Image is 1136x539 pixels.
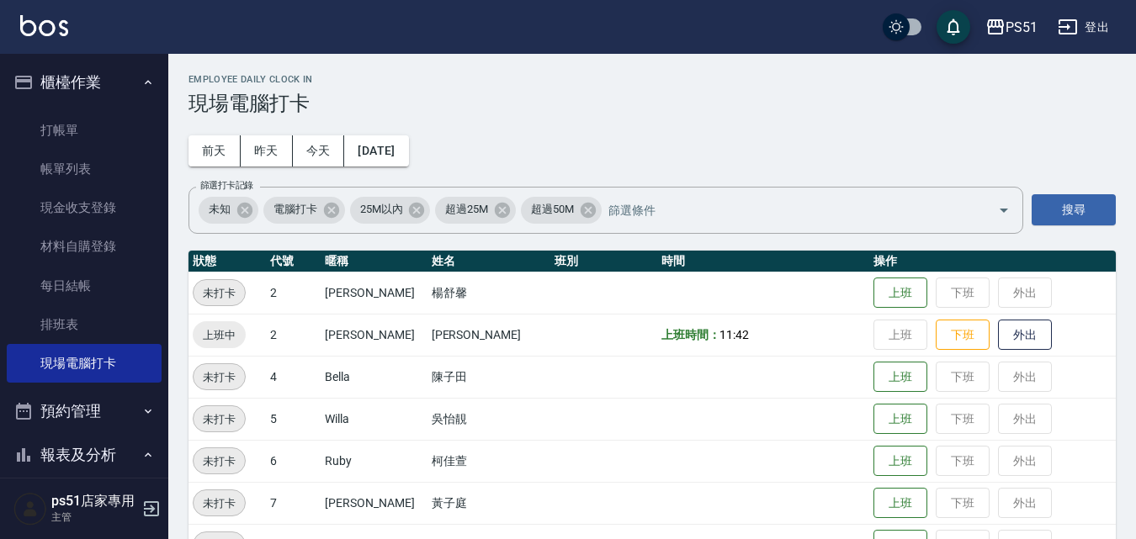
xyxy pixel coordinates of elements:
[1051,12,1116,43] button: 登出
[979,10,1044,45] button: PS51
[1006,17,1038,38] div: PS51
[1032,194,1116,225] button: 搜尋
[869,251,1116,272] th: 操作
[266,482,321,524] td: 7
[873,277,927,309] button: 上班
[199,197,258,224] div: 未知
[321,440,427,482] td: Ruby
[350,197,431,224] div: 25M以內
[263,197,345,224] div: 電腦打卡
[550,251,656,272] th: 班別
[194,284,245,302] span: 未打卡
[873,404,927,435] button: 上班
[937,10,970,44] button: save
[20,15,68,36] img: Logo
[7,305,162,344] a: 排班表
[604,195,969,225] input: 篩選條件
[427,440,551,482] td: 柯佳萱
[321,251,427,272] th: 暱稱
[51,493,137,510] h5: ps51店家專用
[427,398,551,440] td: 吳怡靚
[263,201,327,218] span: 電腦打卡
[936,320,990,351] button: 下班
[344,135,408,166] button: [DATE]
[199,201,241,218] span: 未知
[719,328,749,341] span: 11:42
[194,410,245,428] span: 未打卡
[661,328,720,341] b: 上班時間：
[427,482,551,524] td: 黃子庭
[51,510,137,525] p: 主管
[321,314,427,356] td: [PERSON_NAME]
[7,188,162,227] a: 現金收支登錄
[194,494,245,512] span: 未打卡
[998,320,1052,351] button: 外出
[435,201,498,218] span: 超過25M
[266,398,321,440] td: 5
[521,197,602,224] div: 超過50M
[7,61,162,104] button: 櫃檯作業
[188,251,266,272] th: 狀態
[657,251,869,272] th: 時間
[873,446,927,477] button: 上班
[7,389,162,433] button: 預約管理
[435,197,516,224] div: 超過25M
[521,201,584,218] span: 超過50M
[873,362,927,393] button: 上班
[321,398,427,440] td: Willa
[7,433,162,477] button: 報表及分析
[200,179,253,192] label: 篩選打卡記錄
[266,272,321,314] td: 2
[13,492,47,526] img: Person
[266,251,321,272] th: 代號
[427,272,551,314] td: 楊舒馨
[427,314,551,356] td: [PERSON_NAME]
[293,135,345,166] button: 今天
[266,440,321,482] td: 6
[7,111,162,150] a: 打帳單
[321,482,427,524] td: [PERSON_NAME]
[427,251,551,272] th: 姓名
[266,314,321,356] td: 2
[188,74,1116,85] h2: Employee Daily Clock In
[188,135,241,166] button: 前天
[7,150,162,188] a: 帳單列表
[194,368,245,386] span: 未打卡
[241,135,293,166] button: 昨天
[427,356,551,398] td: 陳子田
[7,344,162,383] a: 現場電腦打卡
[193,326,246,344] span: 上班中
[194,452,245,470] span: 未打卡
[188,92,1116,115] h3: 現場電腦打卡
[873,488,927,519] button: 上班
[321,272,427,314] td: [PERSON_NAME]
[350,201,413,218] span: 25M以內
[7,267,162,305] a: 每日結帳
[990,197,1017,224] button: Open
[7,227,162,266] a: 材料自購登錄
[321,356,427,398] td: Bella
[266,356,321,398] td: 4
